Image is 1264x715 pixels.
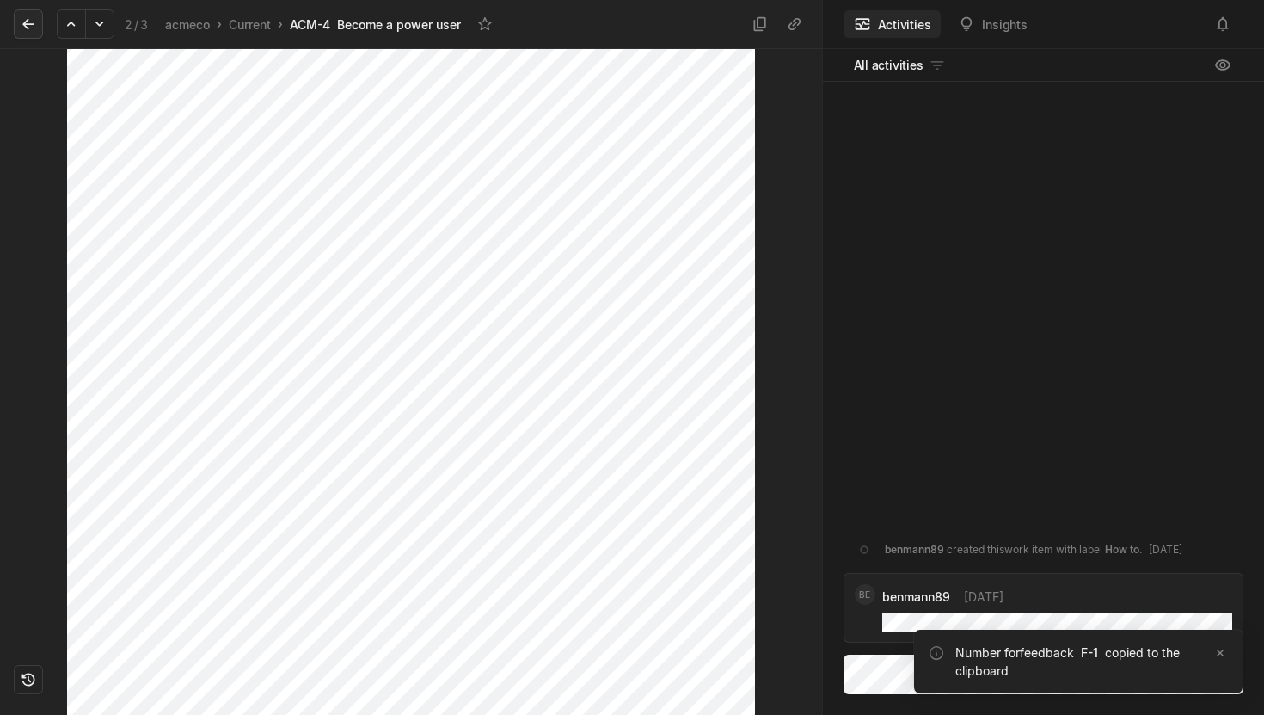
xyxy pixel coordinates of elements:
[885,543,944,556] span: benmann89
[882,588,950,606] span: benmann89
[134,17,138,32] span: /
[844,10,942,38] button: Activities
[854,56,923,74] span: All activities
[165,15,210,34] div: acmeco
[290,15,330,34] div: ACM-4
[337,15,461,34] div: Become a power user
[859,584,869,605] span: BE
[162,13,213,36] a: acmeco
[955,644,1208,680] div: Number for feedback copied to the clipboard
[948,10,1037,38] button: Insights
[217,15,222,33] div: ›
[844,52,956,79] button: All activities
[885,542,1182,558] div: created this work item with label .
[1077,644,1101,661] a: F-1
[1149,543,1182,556] span: [DATE]
[1105,543,1139,556] span: How to
[278,15,283,33] div: ›
[225,13,274,36] a: Current
[125,15,148,34] div: 2 3
[964,588,1003,606] span: [DATE]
